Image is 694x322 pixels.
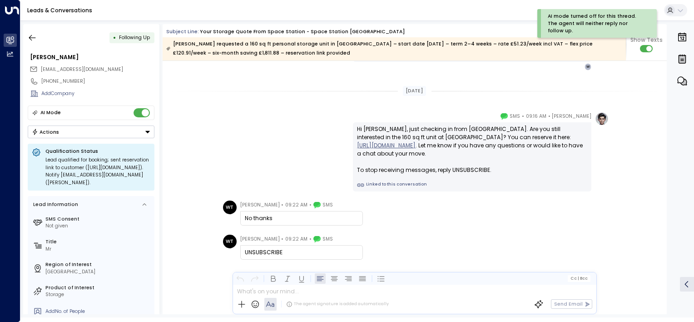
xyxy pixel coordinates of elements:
span: 09:16 AM [526,112,546,121]
span: 09:22 AM [285,235,307,244]
label: Title [45,238,152,246]
div: [PHONE_NUMBER] [41,78,154,85]
div: AddCompany [41,90,154,97]
span: • [309,201,312,210]
div: No thanks [245,214,358,222]
div: Actions [32,129,59,135]
label: Region of Interest [45,261,152,268]
span: Following Up [119,34,150,41]
label: SMS Consent [45,216,152,223]
img: profile-logo.png [595,112,609,126]
div: WT [223,201,237,214]
div: AddNo. of People [45,308,152,315]
span: SMS [322,235,333,244]
span: • [281,201,283,210]
div: Button group with a nested menu [28,126,154,138]
div: Your storage quote from Space Station - Space Station [GEOGRAPHIC_DATA] [200,28,405,35]
div: [GEOGRAPHIC_DATA] [45,268,152,276]
span: • [281,235,283,244]
span: [EMAIL_ADDRESS][DOMAIN_NAME] [41,66,123,73]
span: wturland@hotmail.com [41,66,123,73]
div: AI mode turned off for this thread. The agent will neither reply nor follow up. [548,13,643,34]
div: Lead Information [31,201,78,208]
div: Hi [PERSON_NAME], just checking in from [GEOGRAPHIC_DATA]. Are you still interested in the 160 sq... [357,125,587,174]
div: [PERSON_NAME] requested a 160 sq ft personal storage unit in [GEOGRAPHIC_DATA] – start date [DATE... [166,40,622,58]
div: WT [223,235,237,248]
span: [PERSON_NAME] [240,201,280,210]
div: Lead qualified for booking; sent reservation link to customer ([URL][DOMAIN_NAME]). Notify [EMAIL... [45,156,150,186]
span: 09:22 AM [285,201,307,210]
span: Show Texts [630,36,663,44]
button: Cc|Bcc [568,275,590,282]
div: [PERSON_NAME] [30,53,154,61]
span: • [522,112,524,121]
div: AI Mode [40,108,61,117]
button: Undo [235,273,246,284]
div: [DATE] [403,86,426,96]
button: Actions [28,126,154,138]
button: Redo [249,273,260,284]
label: Product of Interest [45,284,152,292]
div: • [113,31,116,44]
span: SMS [510,112,520,121]
p: Qualification Status [45,148,150,155]
span: Cc Bcc [570,276,588,281]
a: Linked to this conversation [357,181,587,189]
span: | [577,276,579,281]
div: Mr [45,246,152,253]
a: Leads & Conversations [27,6,92,14]
div: W [585,63,592,70]
span: • [309,235,312,244]
span: [PERSON_NAME] [552,112,591,121]
div: The agent signature is added automatically [286,301,389,307]
div: Not given [45,222,152,230]
a: [URL][DOMAIN_NAME] [357,141,416,150]
span: [PERSON_NAME] [240,235,280,244]
span: SMS [322,201,333,210]
span: Subject Line: [166,28,199,35]
span: • [548,112,550,121]
div: UNSUBSCRIBE [245,248,358,257]
div: Storage [45,291,152,298]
